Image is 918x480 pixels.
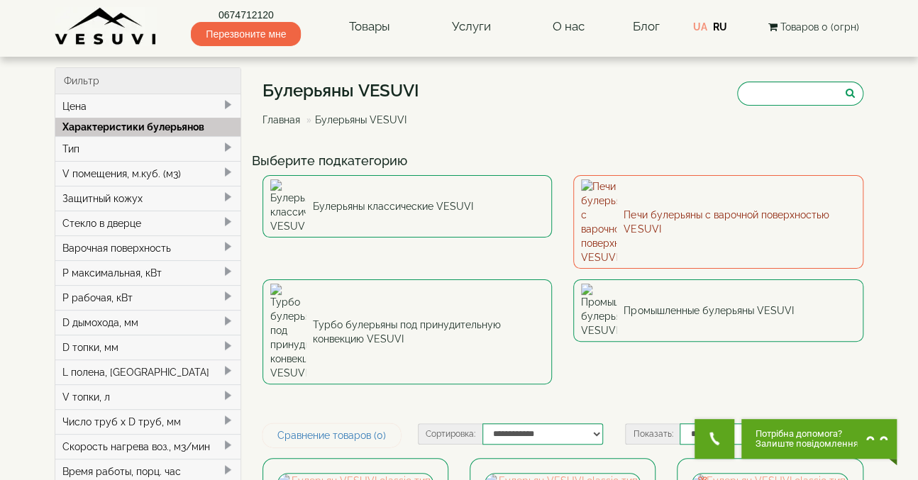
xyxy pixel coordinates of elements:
img: Промышленные булерьяны VESUVI [581,284,616,337]
div: Тип [55,136,240,161]
span: Залиште повідомлення [756,439,858,449]
a: UA [693,21,707,33]
h1: Булерьяны VESUVI [262,82,419,100]
img: Завод VESUVI [55,7,157,46]
img: Турбо булерьяны под принудительную конвекцию VESUVI [270,284,306,380]
a: Главная [262,114,300,125]
div: P рабочая, кВт [55,285,240,310]
button: Chat button [741,419,897,459]
a: Блог [632,19,659,33]
div: L полена, [GEOGRAPHIC_DATA] [55,359,240,384]
a: 0674712120 [191,8,301,22]
div: D дымохода, мм [55,310,240,335]
a: RU [713,21,727,33]
div: Защитный кожух [55,186,240,211]
a: Булерьяны классические VESUVI Булерьяны классические VESUVI [262,175,553,238]
div: D топки, мм [55,335,240,359]
a: Печи булерьяны с варочной поверхностью VESUVI Печи булерьяны с варочной поверхностью VESUVI [573,175,863,269]
button: Get Call button [695,419,734,459]
div: P максимальная, кВт [55,260,240,285]
div: V топки, л [55,384,240,409]
a: Товары [335,11,404,43]
a: Услуги [438,11,505,43]
img: Булерьяны классические VESUVI [270,179,306,233]
h4: Выберите подкатегорию [252,154,875,168]
button: Товаров 0 (0грн) [764,19,863,35]
div: Число труб x D труб, мм [55,409,240,434]
div: Цена [55,94,240,118]
img: Печи булерьяны с варочной поверхностью VESUVI [581,179,616,264]
span: Потрібна допомога? [756,429,858,439]
a: Промышленные булерьяны VESUVI Промышленные булерьяны VESUVI [573,279,863,342]
a: О нас [538,11,599,43]
div: Скорость нагрева воз., м3/мин [55,434,240,459]
label: Сортировка: [418,423,482,445]
div: Характеристики булерьянов [55,118,240,136]
div: Варочная поверхность [55,235,240,260]
div: Стекло в дверце [55,211,240,235]
li: Булерьяны VESUVI [303,113,407,127]
a: Сравнение товаров (0) [262,423,401,447]
span: Перезвоните мне [191,22,301,46]
div: V помещения, м.куб. (м3) [55,161,240,186]
a: Турбо булерьяны под принудительную конвекцию VESUVI Турбо булерьяны под принудительную конвекцию ... [262,279,553,384]
label: Показать: [625,423,680,445]
span: Товаров 0 (0грн) [780,21,859,33]
div: Фильтр [55,68,240,94]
